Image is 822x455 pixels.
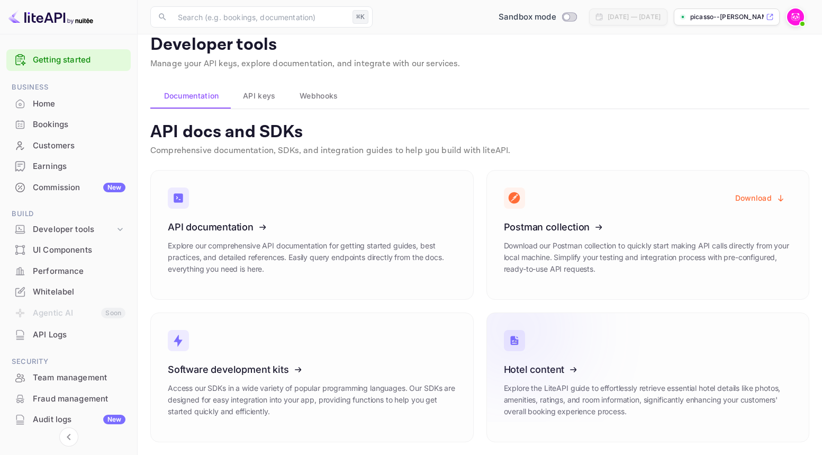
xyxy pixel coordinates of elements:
[33,393,125,405] div: Fraud management
[6,208,131,220] span: Build
[6,114,131,135] div: Bookings
[6,441,131,452] span: Marketing
[33,224,115,236] div: Developer tools
[168,221,456,233] h3: API documentation
[6,282,131,301] a: Whitelabel
[504,240,792,275] p: Download our Postman collection to quickly start making API calls directly from your local machin...
[499,11,556,23] span: Sandbox mode
[168,364,456,375] h3: Software development kits
[8,8,93,25] img: LiteAPI logo
[6,325,131,344] a: API Logs
[150,58,809,70] p: Manage your API keys, explore documentation, and integrate with our services.
[6,409,131,430] div: Audit logsNew
[33,119,125,131] div: Bookings
[59,427,78,447] button: Collapse navigation
[33,414,125,426] div: Audit logs
[6,49,131,71] div: Getting started
[6,114,131,134] a: Bookings
[33,372,125,384] div: Team management
[6,261,131,281] a: Performance
[6,220,131,239] div: Developer tools
[150,83,809,109] div: account-settings tabs
[504,221,792,233] h3: Postman collection
[486,313,810,442] a: Hotel contentExplore the LiteAPI guide to effortlessly retrieve essential hotel details like phot...
[787,8,804,25] img: Picasso “Picasso”
[33,54,125,66] a: Getting started
[168,382,456,417] p: Access our SDKs in a wide variety of popular programming languages. Our SDKs are designed for eas...
[150,170,474,300] a: API documentationExplore our comprehensive API documentation for getting started guides, best pra...
[171,6,348,28] input: Search (e.g. bookings, documentation)
[6,389,131,409] div: Fraud management
[33,329,125,341] div: API Logs
[353,10,368,24] div: ⌘K
[168,240,456,275] p: Explore our comprehensive API documentation for getting started guides, best practices, and detai...
[33,160,125,173] div: Earnings
[690,12,764,22] p: picasso--[PERSON_NAME]--6gix...
[33,244,125,256] div: UI Components
[150,313,474,442] a: Software development kitsAccess our SDKs in a wide variety of popular programming languages. Our ...
[300,90,338,102] span: Webhooks
[103,183,125,192] div: New
[33,286,125,298] div: Whitelabel
[6,156,131,177] div: Earnings
[6,389,131,408] a: Fraud management
[150,145,809,157] p: Comprehensive documentation, SDKs, and integration guides to help you build with liteAPI.
[6,156,131,176] a: Earnings
[33,98,125,110] div: Home
[6,356,131,368] span: Security
[150,34,809,56] p: Developer tools
[729,188,792,209] button: Download
[6,177,131,198] div: CommissionNew
[6,240,131,261] div: UI Components
[243,90,275,102] span: API keys
[6,368,131,387] a: Team management
[6,94,131,114] div: Home
[6,82,131,93] span: Business
[6,240,131,260] a: UI Components
[6,282,131,302] div: Whitelabel
[33,140,125,152] div: Customers
[150,122,809,143] p: API docs and SDKs
[6,368,131,388] div: Team management
[494,11,581,23] div: Switch to Production mode
[6,409,131,429] a: Audit logsNew
[6,177,131,197] a: CommissionNew
[6,94,131,113] a: Home
[608,12,661,22] div: [DATE] — [DATE]
[164,90,219,102] span: Documentation
[6,136,131,155] a: Customers
[6,136,131,156] div: Customers
[6,325,131,345] div: API Logs
[103,415,125,424] div: New
[6,261,131,282] div: Performance
[33,182,125,194] div: Commission
[33,265,125,278] div: Performance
